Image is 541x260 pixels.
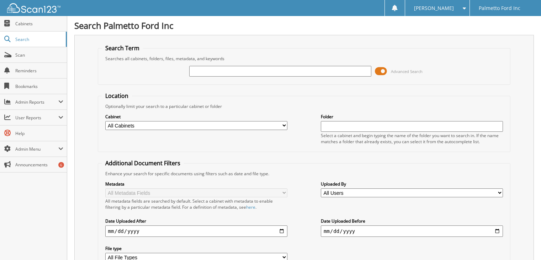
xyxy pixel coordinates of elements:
[102,56,507,62] div: Searches all cabinets, folders, files, metadata, and keywords
[414,6,454,10] span: [PERSON_NAME]
[15,36,62,42] span: Search
[105,198,287,210] div: All metadata fields are searched by default. Select a cabinet with metadata to enable filtering b...
[7,3,60,13] img: scan123-logo-white.svg
[102,103,507,109] div: Optionally limit your search to a particular cabinet or folder
[58,162,64,168] div: 6
[105,225,287,237] input: start
[102,44,143,52] legend: Search Term
[105,218,287,224] label: Date Uploaded After
[505,226,541,260] iframe: Chat Widget
[321,132,503,145] div: Select a cabinet and begin typing the name of the folder you want to search in. If the name match...
[15,21,63,27] span: Cabinets
[246,204,255,210] a: here
[15,115,58,121] span: User Reports
[321,225,503,237] input: end
[15,68,63,74] span: Reminders
[321,181,503,187] label: Uploaded By
[15,162,63,168] span: Announcements
[105,245,287,251] label: File type
[102,171,507,177] div: Enhance your search for specific documents using filters such as date and file type.
[15,83,63,89] span: Bookmarks
[15,99,58,105] span: Admin Reports
[391,69,423,74] span: Advanced Search
[105,181,287,187] label: Metadata
[102,92,132,100] legend: Location
[105,114,287,120] label: Cabinet
[15,52,63,58] span: Scan
[74,20,534,31] h1: Search Palmetto Ford Inc
[15,130,63,136] span: Help
[15,146,58,152] span: Admin Menu
[102,159,184,167] legend: Additional Document Filters
[321,218,503,224] label: Date Uploaded Before
[479,6,520,10] span: Palmetto Ford Inc
[321,114,503,120] label: Folder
